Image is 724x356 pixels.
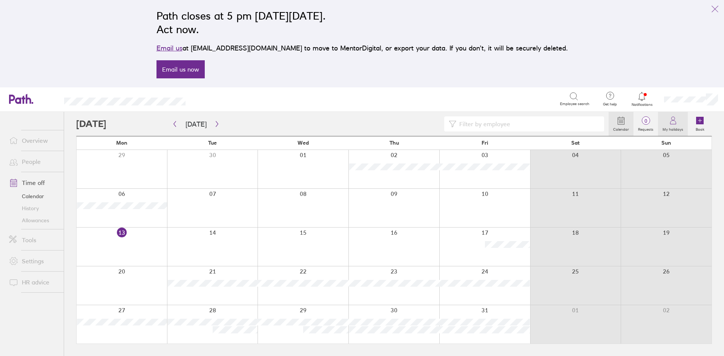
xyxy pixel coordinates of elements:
[691,125,709,132] label: Book
[633,112,658,136] a: 0Requests
[156,43,568,53] p: at [EMAIL_ADDRESS][DOMAIN_NAME] to move to MentorDigital, or export your data. If you don’t, it w...
[390,140,399,146] span: Thu
[609,112,633,136] a: Calendar
[688,112,712,136] a: Book
[560,102,589,106] span: Employee search
[3,254,64,269] a: Settings
[179,118,213,130] button: [DATE]
[206,95,225,102] div: Search
[482,140,488,146] span: Fri
[116,140,127,146] span: Mon
[630,91,654,107] a: Notifications
[3,190,64,202] a: Calendar
[3,232,64,248] a: Tools
[156,9,568,36] h2: Path closes at 5 pm [DATE][DATE]. Act now.
[633,118,658,124] span: 0
[3,214,64,226] a: Allowances
[156,60,205,78] a: Email us now
[571,140,580,146] span: Sat
[3,133,64,148] a: Overview
[3,275,64,290] a: HR advice
[208,140,217,146] span: Tue
[3,175,64,190] a: Time off
[3,202,64,214] a: History
[609,125,633,132] label: Calendar
[661,140,671,146] span: Sun
[658,112,688,136] a: My holidays
[633,125,658,132] label: Requests
[598,102,622,107] span: Get help
[156,44,183,52] a: Email us
[658,125,688,132] label: My holidays
[298,140,309,146] span: Wed
[630,102,654,107] span: Notifications
[456,117,600,131] input: Filter by employee
[3,154,64,169] a: People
